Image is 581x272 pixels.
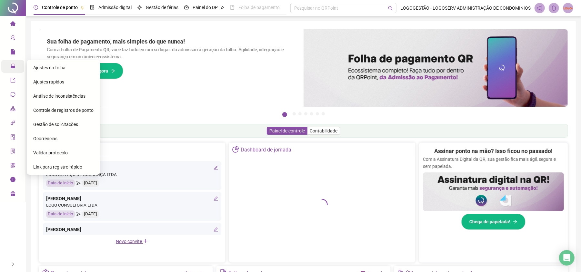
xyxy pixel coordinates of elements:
[137,5,142,10] span: sun
[322,112,325,115] button: 7
[143,238,148,244] span: plus
[90,5,95,10] span: file-done
[98,5,132,10] span: Admissão digital
[33,79,64,84] span: Ajustes rápidos
[10,61,15,73] span: lock
[434,147,553,156] h2: Assinar ponto na mão? Isso ficou no passado!
[310,112,313,115] button: 5
[10,89,15,102] span: sync
[10,117,15,130] span: api
[551,5,557,11] span: bell
[563,3,573,13] img: 2423
[10,75,15,88] span: export
[10,18,15,31] span: home
[111,69,115,73] span: arrow-right
[46,195,218,202] div: [PERSON_NAME]
[461,214,526,230] button: Chega de papelada!
[214,166,218,170] span: edit
[293,112,296,115] button: 2
[513,219,517,224] span: arrow-right
[80,6,84,10] span: pushpin
[34,5,38,10] span: clock-circle
[10,174,15,187] span: info-circle
[400,5,531,12] span: LOGOGESTÃO - LOGOSERV ADMINISTRAÇÃO DE CONDOMINIOS
[423,156,564,170] p: Com a Assinatura Digital da QR, sua gestão fica mais ágil, segura e sem papelada.
[537,5,543,11] span: notification
[76,210,81,218] span: send
[33,65,65,70] span: Ajustes da folha
[423,172,564,211] img: banner%2F02c71560-61a6-44d4-94b9-c8ab97240462.png
[304,29,568,107] img: banner%2F8d14a306-6205-4263-8e5b-06e9a85ad873.png
[46,233,218,240] div: LOGOSERV GESTAO DE PESSOAS LTDA
[10,32,15,45] span: user-add
[33,122,78,127] span: Gestão de solicitações
[10,146,15,159] span: solution
[11,262,15,267] span: right
[232,146,239,153] span: pie-chart
[46,226,218,233] div: [PERSON_NAME]
[10,131,15,144] span: audit
[46,171,218,178] div: LOGO SERVIÇO DE COBRANÇA LTDA
[47,37,296,46] h2: Sua folha de pagamento, mais simples do que nunca!
[388,6,393,11] span: search
[269,128,305,133] span: Painel de controle
[559,250,575,266] div: Open Intercom Messenger
[316,199,328,210] span: loading
[47,46,296,60] p: Com a Folha de Pagamento QR, você faz tudo em um só lugar: da admissão à geração da folha. Agilid...
[10,46,15,59] span: file
[82,210,99,218] div: [DATE]
[469,218,510,225] span: Chega de papelada!
[146,5,178,10] span: Gestão de férias
[184,5,189,10] span: dashboard
[46,210,75,218] div: Data de início
[33,108,94,113] span: Controle de registros de ponto
[33,164,82,170] span: Link para registro rápido
[220,6,224,10] span: pushpin
[10,160,15,173] span: qrcode
[33,136,57,141] span: Ocorrências
[42,5,78,10] span: Controle de ponto
[10,188,15,201] span: gift
[304,112,307,115] button: 4
[46,202,218,209] div: LOGO CONSULTORIA LTDA
[230,5,235,10] span: book
[10,103,15,116] span: apartment
[33,93,85,99] span: Análise de inconsistências
[46,180,75,187] div: Data de início
[298,112,302,115] button: 3
[33,150,68,155] span: Validar protocolo
[82,180,99,187] div: [DATE]
[46,164,218,171] div: [PERSON_NAME]
[214,196,218,201] span: edit
[241,144,291,155] div: Dashboard de jornada
[282,112,287,117] button: 1
[214,227,218,232] span: edit
[193,5,218,10] span: Painel do DP
[316,112,319,115] button: 6
[116,239,148,244] span: Novo convite
[76,180,81,187] span: send
[238,5,280,10] span: Folha de pagamento
[310,128,337,133] span: Contabilidade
